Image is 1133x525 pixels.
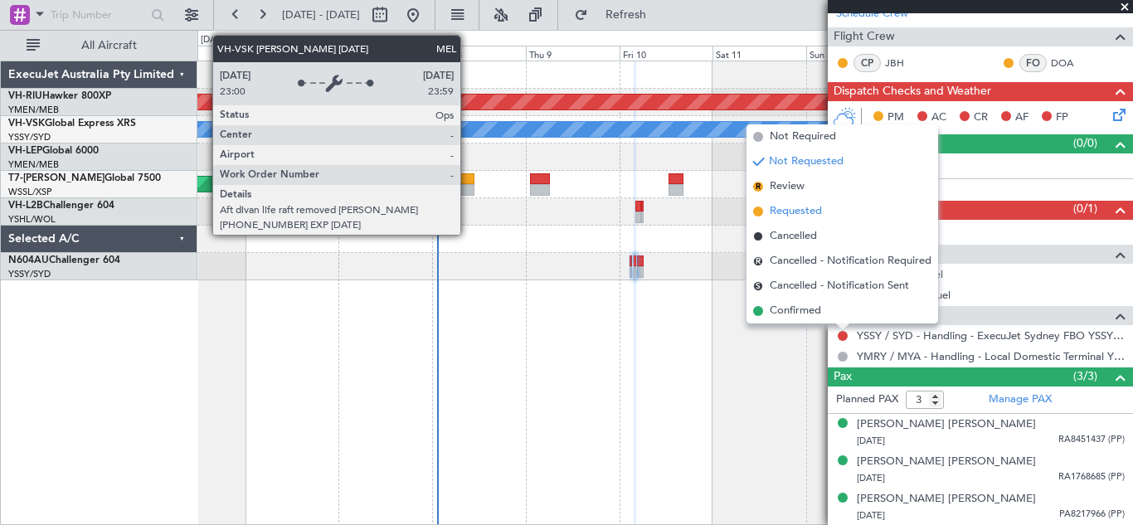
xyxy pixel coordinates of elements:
[8,213,56,226] a: YSHL/WOL
[753,281,763,291] span: S
[8,146,99,156] a: VH-LEPGlobal 6000
[432,117,451,142] div: MEL
[931,109,946,126] span: AC
[857,349,1125,363] a: YMRY / MYA - Handling - Local Domestic Terminal YMRY
[770,278,909,294] span: Cancelled - Notification Sent
[246,46,339,61] div: Mon 6
[8,158,59,171] a: YMEN/MEB
[857,454,1036,470] div: [PERSON_NAME] [PERSON_NAME]
[770,303,821,319] span: Confirmed
[566,2,666,28] button: Refresh
[806,46,900,61] div: Sun 12
[989,391,1052,408] a: Manage PAX
[857,491,1036,508] div: [PERSON_NAME] [PERSON_NAME]
[591,9,661,21] span: Refresh
[712,46,806,61] div: Sat 11
[43,40,175,51] span: All Aircraft
[8,201,114,211] a: VH-L2BChallenger 604
[1056,109,1068,126] span: FP
[770,178,805,195] span: Review
[855,182,1125,197] div: Add new
[853,54,881,72] div: CP
[1058,470,1125,484] span: RA1768685 (PP)
[338,46,432,61] div: Tue 7
[834,82,991,101] span: Dispatch Checks and Weather
[836,6,908,22] a: Schedule Crew
[1073,367,1097,385] span: (3/3)
[8,268,51,280] a: YSSY/SYD
[526,46,620,61] div: Thu 9
[1058,433,1125,447] span: RA8451437 (PP)
[857,509,885,522] span: [DATE]
[51,2,146,27] input: Trip Number
[8,91,111,101] a: VH-RIUHawker 800XP
[152,46,246,61] div: Sun 5
[8,173,161,183] a: T7-[PERSON_NAME]Global 7500
[836,391,898,408] label: Planned PAX
[770,203,822,220] span: Requested
[8,255,49,265] span: N604AU
[201,33,229,47] div: [DATE]
[620,46,713,61] div: Fri 10
[974,109,988,126] span: CR
[282,7,360,22] span: [DATE] - [DATE]
[8,119,136,129] a: VH-VSKGlobal Express XRS
[834,367,852,386] span: Pax
[770,228,817,245] span: Cancelled
[8,91,42,101] span: VH-RIU
[1073,200,1097,217] span: (0/1)
[834,27,895,46] span: Flight Crew
[8,104,59,116] a: YMEN/MEB
[753,256,763,266] span: R
[1059,508,1125,522] span: PA8217966 (PP)
[857,328,1125,343] a: YSSY / SYD - Handling - ExecuJet Sydney FBO YSSY / SYD
[887,109,904,126] span: PM
[857,416,1036,433] div: [PERSON_NAME] [PERSON_NAME]
[857,472,885,484] span: [DATE]
[8,119,45,129] span: VH-VSK
[8,255,120,265] a: N604AUChallenger 604
[8,146,42,156] span: VH-LEP
[769,153,844,170] span: Not Requested
[18,32,180,59] button: All Aircraft
[1015,109,1028,126] span: AF
[1051,56,1088,70] a: DOA
[1019,54,1047,72] div: FO
[1073,134,1097,152] span: (0/0)
[753,182,763,192] span: R
[8,173,105,183] span: T7-[PERSON_NAME]
[8,131,51,143] a: YSSY/SYD
[8,186,52,198] a: WSSL/XSP
[770,253,931,270] span: Cancelled - Notification Required
[857,435,885,447] span: [DATE]
[8,201,43,211] span: VH-L2B
[770,129,836,145] span: Not Required
[432,46,526,61] div: Wed 8
[885,56,922,70] a: JBH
